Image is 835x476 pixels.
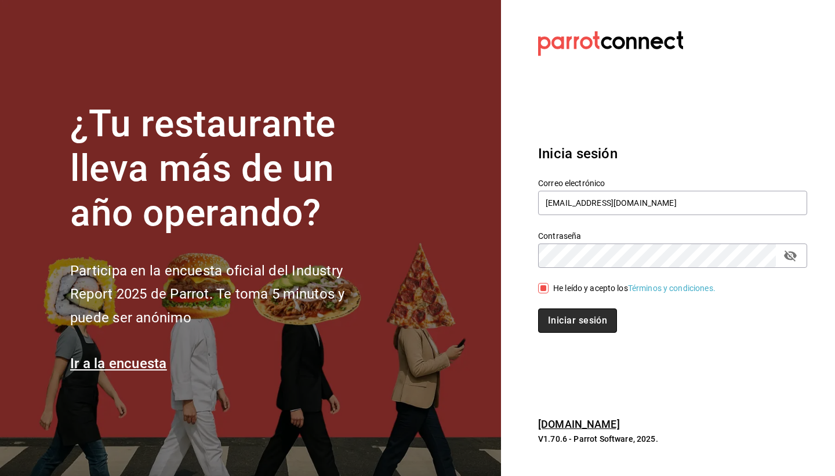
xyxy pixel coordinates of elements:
button: Iniciar sesión [538,308,617,333]
h1: ¿Tu restaurante lleva más de un año operando? [70,102,383,235]
label: Correo electrónico [538,179,807,187]
div: He leído y acepto los [553,282,716,295]
label: Contraseña [538,232,807,240]
h3: Inicia sesión [538,143,807,164]
p: V1.70.6 - Parrot Software, 2025. [538,433,807,445]
button: passwordField [780,246,800,266]
a: [DOMAIN_NAME] [538,418,620,430]
h2: Participa en la encuesta oficial del Industry Report 2025 de Parrot. Te toma 5 minutos y puede se... [70,259,383,330]
a: Términos y condiciones. [628,284,716,293]
input: Ingresa tu correo electrónico [538,191,807,215]
a: Ir a la encuesta [70,355,167,372]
